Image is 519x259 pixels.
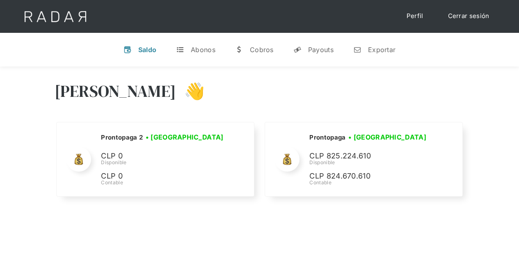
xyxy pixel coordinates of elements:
a: Cerrar sesión [440,8,498,24]
p: CLP 824.670.610 [309,170,432,182]
p: CLP 825.224.610 [309,150,432,162]
div: Payouts [308,46,334,54]
div: Exportar [368,46,396,54]
h3: 👋 [176,81,205,101]
div: Saldo [138,46,157,54]
h2: Prontopaga [309,133,345,142]
h3: [PERSON_NAME] [55,81,176,101]
div: t [176,46,184,54]
div: Cobros [250,46,274,54]
div: y [293,46,302,54]
div: Abonos [191,46,215,54]
h3: • [GEOGRAPHIC_DATA] [348,132,426,142]
div: Contable [309,179,432,186]
div: Disponible [309,159,432,166]
div: Disponible [101,159,226,166]
h3: • [GEOGRAPHIC_DATA] [146,132,224,142]
a: Perfil [398,8,432,24]
p: CLP 0 [101,170,224,182]
div: Contable [101,179,226,186]
p: CLP 0 [101,150,224,162]
div: v [123,46,132,54]
h2: Prontopaga 2 [101,133,143,142]
div: n [353,46,361,54]
div: w [235,46,243,54]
